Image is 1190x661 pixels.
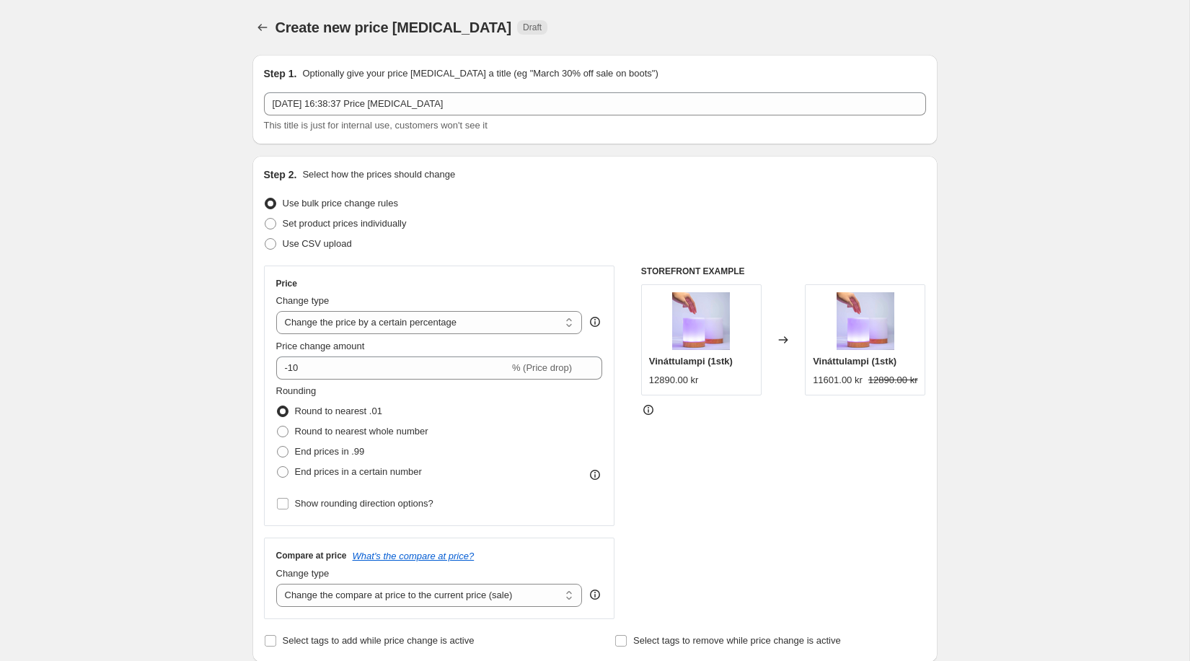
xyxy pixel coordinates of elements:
[649,356,733,367] span: Vináttulampi (1stk)
[868,373,918,388] strike: 12890.00 kr
[295,466,422,477] span: End prices in a certain number
[283,238,352,249] span: Use CSV upload
[283,218,407,229] span: Set product prices individually
[276,341,365,351] span: Price change amount
[264,66,297,81] h2: Step 1.
[302,167,455,182] p: Select how the prices should change
[276,278,297,289] h3: Price
[252,17,273,38] button: Price change jobs
[512,362,572,373] span: % (Price drop)
[813,356,896,367] span: Vináttulampi (1stk)
[276,295,330,306] span: Change type
[649,373,699,388] div: 12890.00 kr
[276,550,347,561] h3: Compare at price
[295,498,433,509] span: Show rounding direction options?
[672,292,730,350] img: Heading_31_80x.png
[264,92,926,115] input: 30% off holiday sale
[523,22,542,33] span: Draft
[264,120,488,131] span: This title is just for internal use, customers won't see it
[295,426,428,437] span: Round to nearest whole number
[837,292,894,350] img: Heading_31_80x.png
[813,373,863,388] div: 11601.00 kr
[283,198,398,209] span: Use bulk price change rules
[276,568,330,579] span: Change type
[633,635,841,646] span: Select tags to remove while price change is active
[276,356,509,380] input: -15
[353,551,475,561] button: What's the compare at price?
[302,66,658,81] p: Optionally give your price [MEDICAL_DATA] a title (eg "March 30% off sale on boots")
[641,266,926,277] h6: STOREFRONT EXAMPLE
[264,167,297,182] h2: Step 2.
[295,446,365,457] span: End prices in .99
[295,406,382,416] span: Round to nearest .01
[588,315,602,329] div: help
[276,385,317,396] span: Rounding
[588,587,602,602] div: help
[283,635,475,646] span: Select tags to add while price change is active
[276,19,512,35] span: Create new price [MEDICAL_DATA]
